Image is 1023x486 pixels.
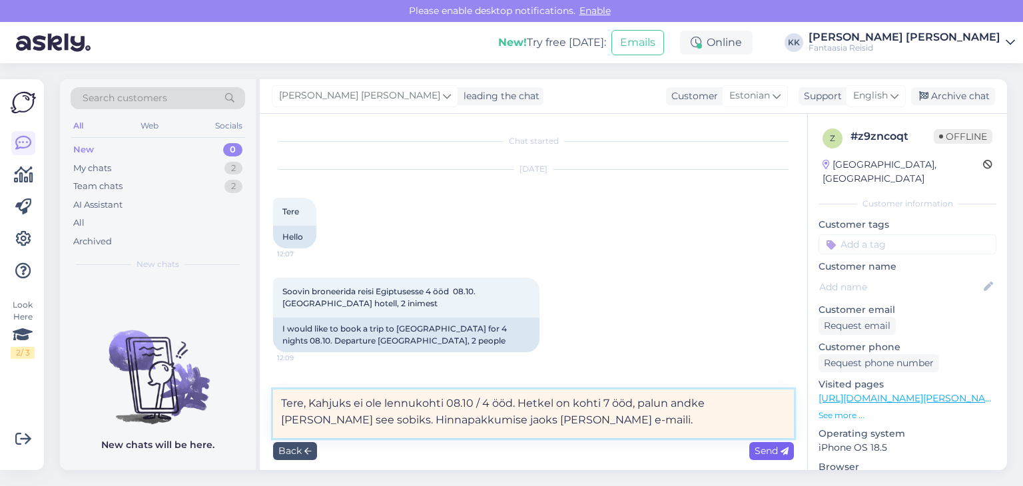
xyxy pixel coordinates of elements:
[71,117,86,134] div: All
[830,133,835,143] span: z
[819,234,996,254] input: Add a tag
[273,442,317,460] div: Back
[137,258,179,270] span: New chats
[73,235,112,248] div: Archived
[819,303,996,317] p: Customer email
[755,445,789,457] span: Send
[851,128,934,144] div: # z9zncoqt
[819,460,996,474] p: Browser
[498,36,527,49] b: New!
[611,30,664,55] button: Emails
[666,89,718,103] div: Customer
[819,377,996,391] p: Visited pages
[799,89,842,103] div: Support
[819,280,981,294] input: Add name
[277,249,327,259] span: 12:07
[819,409,996,421] p: See more ...
[273,318,539,352] div: I would like to book a trip to [GEOGRAPHIC_DATA] for 4 nights 08.10. Departure [GEOGRAPHIC_DATA],...
[277,353,327,363] span: 12:09
[224,180,242,193] div: 2
[819,340,996,354] p: Customer phone
[934,129,992,144] span: Offline
[73,216,85,230] div: All
[809,32,1015,53] a: [PERSON_NAME] [PERSON_NAME]Fantaasia Reisid
[83,91,167,105] span: Search customers
[273,226,316,248] div: Hello
[819,427,996,441] p: Operating system
[853,89,888,103] span: English
[273,135,794,147] div: Chat started
[138,117,161,134] div: Web
[729,89,770,103] span: Estonian
[819,441,996,455] p: iPhone OS 18.5
[73,180,123,193] div: Team chats
[11,90,36,115] img: Askly Logo
[819,354,939,372] div: Request phone number
[819,198,996,210] div: Customer information
[498,35,606,51] div: Try free [DATE]:
[819,218,996,232] p: Customer tags
[819,317,896,335] div: Request email
[73,162,111,175] div: My chats
[60,306,256,426] img: No chats
[282,286,478,308] span: Soovin broneerida reisi Egiptusesse 4 ööd 08.10. [GEOGRAPHIC_DATA] hotell, 2 inimest
[911,87,995,105] div: Archive chat
[575,5,615,17] span: Enable
[224,162,242,175] div: 2
[785,33,803,52] div: KK
[819,260,996,274] p: Customer name
[680,31,753,55] div: Online
[823,158,983,186] div: [GEOGRAPHIC_DATA], [GEOGRAPHIC_DATA]
[809,32,1000,43] div: [PERSON_NAME] [PERSON_NAME]
[212,117,245,134] div: Socials
[73,143,94,156] div: New
[279,89,440,103] span: [PERSON_NAME] [PERSON_NAME]
[73,198,123,212] div: AI Assistant
[11,347,35,359] div: 2 / 3
[282,206,299,216] span: Tere
[819,392,1002,404] a: [URL][DOMAIN_NAME][PERSON_NAME]
[11,299,35,359] div: Look Here
[458,89,539,103] div: leading the chat
[101,438,214,452] p: New chats will be here.
[223,143,242,156] div: 0
[809,43,1000,53] div: Fantaasia Reisid
[273,389,794,438] textarea: Tere, Kahjuks ei ole lennukohti 08.10 / 4 ööd. Hetkel on kohti 7 ööd, palun andke [PERSON_NAME] s...
[273,163,794,175] div: [DATE]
